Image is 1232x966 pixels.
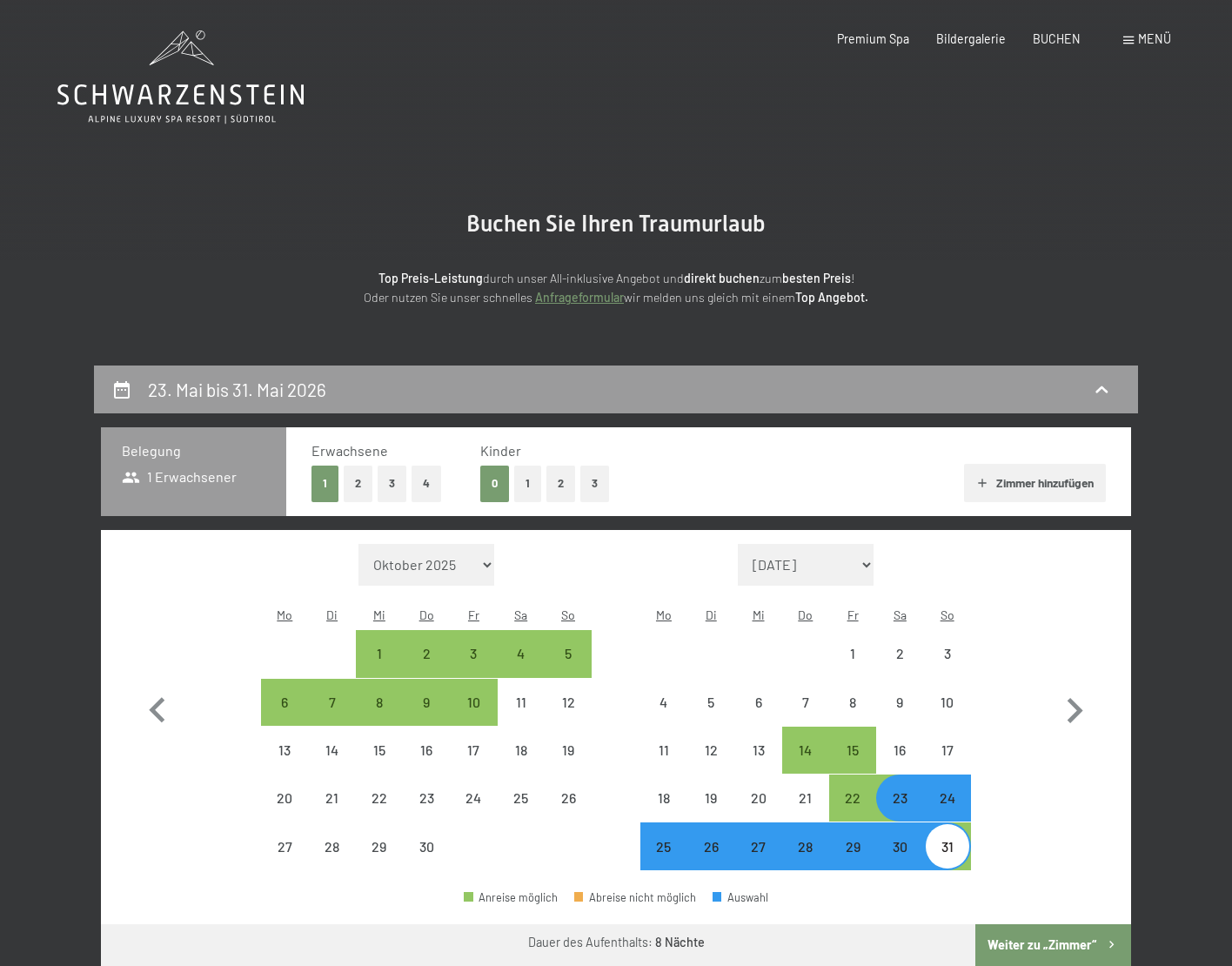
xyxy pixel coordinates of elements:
div: 1 [358,647,401,690]
div: Anreise nicht möglich [640,727,687,774]
div: 18 [499,743,543,787]
div: Mon Apr 27 2026 [261,822,308,869]
div: 13 [263,743,306,787]
strong: direkt buchen [684,271,760,285]
span: Erwachsene [311,442,388,459]
div: Mon May 11 2026 [640,727,687,774]
div: Wed May 06 2026 [734,679,781,726]
div: 1 [831,647,874,690]
div: Anreise nicht möglich [829,679,876,726]
div: 29 [831,840,874,883]
div: 26 [546,791,590,835]
span: Buchen Sie Ihren Traumurlaub [466,211,766,237]
abbr: Montag [277,607,292,622]
div: 12 [689,743,733,787]
div: Anreise nicht möglich [308,822,355,869]
div: 20 [263,791,306,835]
span: Kinder [480,442,521,459]
strong: besten Preis [782,271,851,285]
div: 2 [405,647,448,690]
div: 3 [452,647,495,690]
div: Anreise nicht möglich [356,822,403,869]
button: Nächster Monat [1049,544,1100,871]
span: 1 Erwachsener [122,467,237,486]
div: Anreise möglich [640,822,687,869]
div: 16 [878,743,921,787]
abbr: Montag [656,607,672,622]
div: 10 [926,695,969,739]
div: Tue May 05 2026 [687,679,734,726]
div: Anreise möglich [356,630,403,677]
div: Anreise nicht möglich [687,775,734,822]
div: Thu Apr 09 2026 [403,679,450,726]
abbr: Freitag [847,607,859,622]
div: Wed May 20 2026 [734,775,781,822]
div: Anreise nicht möglich [734,727,781,774]
div: Wed May 13 2026 [734,727,781,774]
a: Bildergalerie [936,31,1006,46]
div: 30 [878,840,921,883]
div: 23 [405,791,448,835]
div: 9 [405,695,448,739]
div: Anreise möglich [782,727,829,774]
div: Fri May 29 2026 [829,822,876,869]
div: 19 [689,791,733,835]
div: 29 [358,840,401,883]
div: Anreise nicht möglich [924,727,971,774]
div: 11 [642,743,686,787]
div: Sat Apr 18 2026 [498,727,545,774]
div: 11 [499,695,543,739]
div: Thu May 28 2026 [782,822,829,869]
abbr: Mittwoch [753,607,765,622]
div: Anreise nicht möglich [498,775,545,822]
span: BUCHEN [1033,31,1081,46]
div: 19 [546,743,590,787]
div: Anreise nicht möglich [545,679,592,726]
div: Anreise nicht möglich [403,775,450,822]
div: Anreise möglich [450,679,497,726]
div: 5 [689,695,733,739]
div: Auswahl [713,892,768,903]
div: Fri May 01 2026 [829,630,876,677]
div: Anreise nicht möglich [876,679,923,726]
div: 30 [405,840,448,883]
div: 9 [878,695,921,739]
div: Tue Apr 21 2026 [308,775,355,822]
div: Sun Apr 12 2026 [545,679,592,726]
div: Anreise nicht möglich [261,822,308,869]
div: Sun Apr 05 2026 [545,630,592,677]
div: Anreise nicht möglich [734,679,781,726]
div: Fri Apr 17 2026 [450,727,497,774]
div: Sun Apr 26 2026 [545,775,592,822]
button: Vorheriger Monat [132,544,183,871]
div: Wed Apr 22 2026 [356,775,403,822]
div: Anreise möglich [876,822,923,869]
div: 17 [452,743,495,787]
div: 26 [689,840,733,883]
div: Anreise möglich [308,679,355,726]
div: 10 [452,695,495,739]
div: Anreise nicht möglich [924,630,971,677]
div: Anreise möglich [876,775,923,822]
button: Zimmer hinzufügen [964,464,1106,502]
div: Tue Apr 07 2026 [308,679,355,726]
div: Anreise nicht möglich [308,727,355,774]
div: Anreise nicht möglich [734,775,781,822]
div: Abreise nicht möglich [574,892,696,903]
div: Anreise nicht möglich [498,679,545,726]
div: Thu May 21 2026 [782,775,829,822]
div: Tue May 12 2026 [687,727,734,774]
a: Anfrageformular [535,290,624,305]
div: Anreise möglich [545,630,592,677]
div: 31 [926,840,969,883]
div: Dauer des Aufenthalts: [528,934,705,951]
div: 15 [831,743,874,787]
div: 23 [878,791,921,835]
div: Fri Apr 03 2026 [450,630,497,677]
div: 24 [926,791,969,835]
div: Anreise nicht möglich [829,630,876,677]
div: Anreise möglich [924,822,971,869]
abbr: Samstag [514,607,527,622]
div: Anreise möglich [450,630,497,677]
